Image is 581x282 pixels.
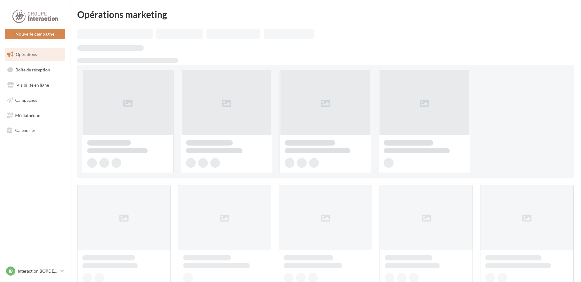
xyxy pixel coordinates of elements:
[4,109,66,122] a: Médiathèque
[5,265,65,277] a: IB Interaction BORDEAUX
[18,268,58,274] p: Interaction BORDEAUX
[9,268,13,274] span: IB
[15,112,40,118] span: Médiathèque
[16,82,49,88] span: Visibilité en ligne
[15,128,36,133] span: Calendrier
[4,79,66,91] a: Visibilité en ligne
[4,48,66,61] a: Opérations
[4,124,66,137] a: Calendrier
[15,98,37,103] span: Campagnes
[16,52,37,57] span: Opérations
[4,94,66,107] a: Campagnes
[4,63,66,76] a: Boîte de réception
[77,10,574,19] div: Opérations marketing
[15,67,50,72] span: Boîte de réception
[5,29,65,39] button: Nouvelle campagne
